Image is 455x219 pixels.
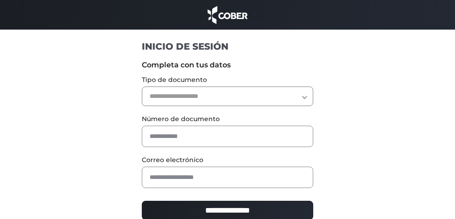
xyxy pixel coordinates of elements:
[205,5,250,25] img: cober_marca.png
[142,60,314,71] label: Completa con tus datos
[142,155,314,165] label: Correo electrónico
[142,75,314,85] label: Tipo de documento
[142,114,314,124] label: Número de documento
[142,41,314,52] h1: INICIO DE SESIÓN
